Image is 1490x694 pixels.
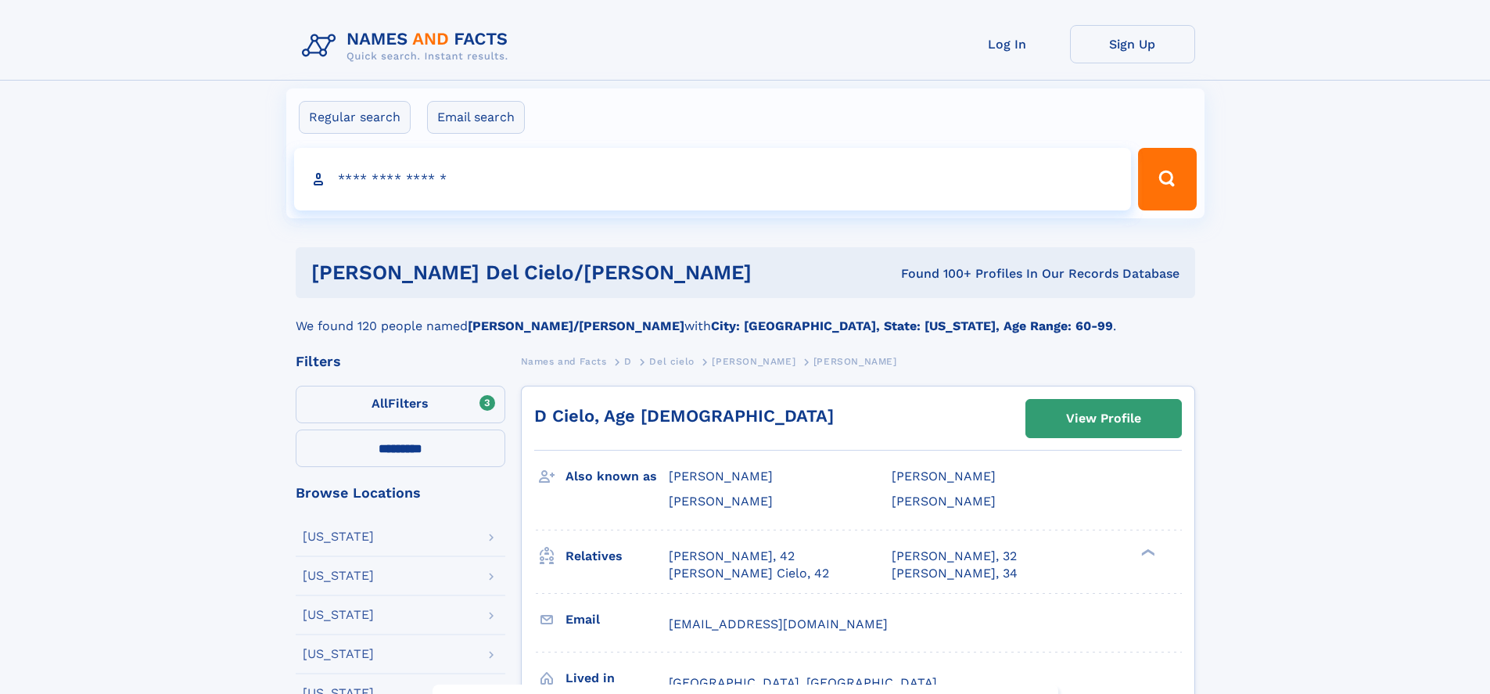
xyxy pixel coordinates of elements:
[945,25,1070,63] a: Log In
[565,665,669,692] h3: Lived in
[649,356,694,367] span: Del cielo
[892,469,996,484] span: [PERSON_NAME]
[565,606,669,633] h3: Email
[1070,25,1195,63] a: Sign Up
[892,565,1018,582] a: [PERSON_NAME], 34
[534,406,834,426] a: D Cielo, Age [DEMOGRAPHIC_DATA]
[565,543,669,570] h3: Relatives
[1026,400,1181,437] a: View Profile
[296,486,505,500] div: Browse Locations
[669,548,795,565] a: [PERSON_NAME], 42
[649,351,694,371] a: Del cielo
[813,356,897,367] span: [PERSON_NAME]
[711,318,1113,333] b: City: [GEOGRAPHIC_DATA], State: [US_STATE], Age Range: 60-99
[521,351,607,371] a: Names and Facts
[372,396,388,411] span: All
[892,494,996,509] span: [PERSON_NAME]
[712,351,795,371] a: [PERSON_NAME]
[303,648,374,660] div: [US_STATE]
[892,548,1017,565] a: [PERSON_NAME], 32
[1137,547,1156,557] div: ❯
[565,463,669,490] h3: Also known as
[669,469,773,484] span: [PERSON_NAME]
[669,617,888,631] span: [EMAIL_ADDRESS][DOMAIN_NAME]
[669,494,773,509] span: [PERSON_NAME]
[669,675,937,690] span: [GEOGRAPHIC_DATA], [GEOGRAPHIC_DATA]
[1138,148,1196,210] button: Search Button
[826,265,1179,282] div: Found 100+ Profiles In Our Records Database
[296,25,521,67] img: Logo Names and Facts
[624,356,632,367] span: D
[303,530,374,543] div: [US_STATE]
[296,298,1195,336] div: We found 120 people named with .
[296,354,505,369] div: Filters
[294,148,1132,210] input: search input
[303,570,374,582] div: [US_STATE]
[1066,401,1141,437] div: View Profile
[296,386,505,423] label: Filters
[303,609,374,621] div: [US_STATE]
[427,101,525,134] label: Email search
[624,351,632,371] a: D
[669,565,829,582] a: [PERSON_NAME] Cielo, 42
[299,101,411,134] label: Regular search
[311,263,827,282] h1: [PERSON_NAME] del cielo/[PERSON_NAME]
[712,356,795,367] span: [PERSON_NAME]
[468,318,684,333] b: [PERSON_NAME]/[PERSON_NAME]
